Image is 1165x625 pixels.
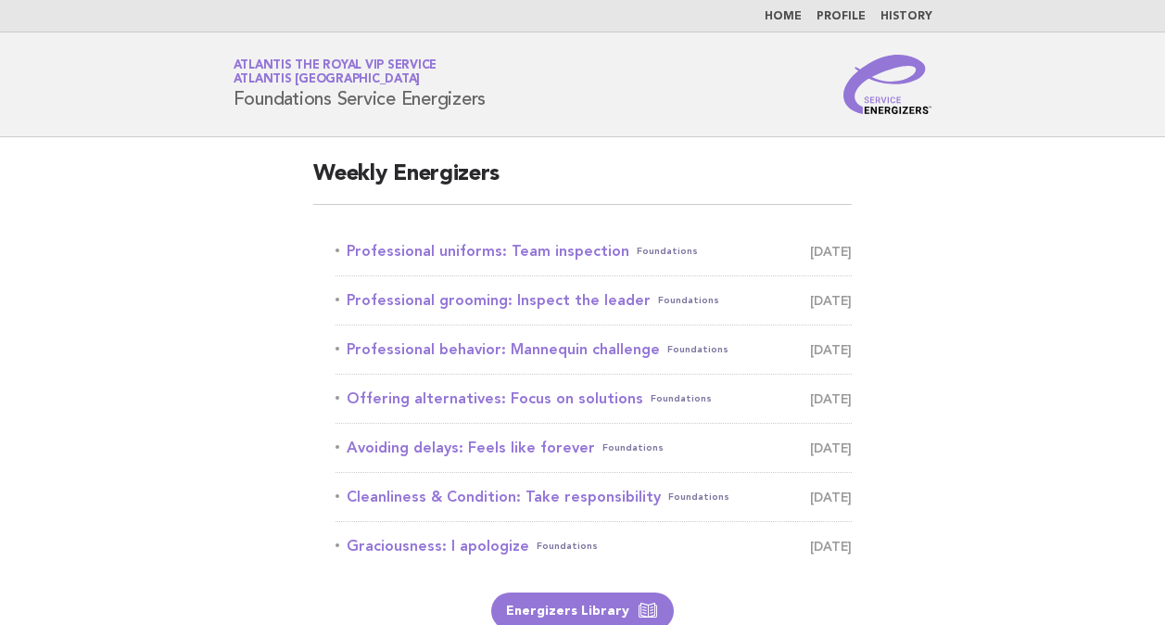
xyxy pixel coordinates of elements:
h2: Weekly Energizers [313,159,852,205]
a: Professional grooming: Inspect the leaderFoundations [DATE] [336,287,852,313]
span: [DATE] [810,337,852,363]
a: Graciousness: I apologizeFoundations [DATE] [336,533,852,559]
span: [DATE] [810,533,852,559]
a: Professional uniforms: Team inspectionFoundations [DATE] [336,238,852,264]
img: Service Energizers [843,55,932,114]
span: Foundations [537,533,598,559]
a: History [880,11,932,22]
span: [DATE] [810,484,852,510]
a: Offering alternatives: Focus on solutionsFoundations [DATE] [336,386,852,412]
span: Foundations [602,435,664,461]
a: Cleanliness & Condition: Take responsibilityFoundations [DATE] [336,484,852,510]
span: Atlantis [GEOGRAPHIC_DATA] [234,74,421,86]
span: Foundations [637,238,698,264]
h1: Foundations Service Energizers [234,60,487,108]
span: Foundations [658,287,719,313]
span: [DATE] [810,435,852,461]
span: [DATE] [810,386,852,412]
a: Atlantis the Royal VIP ServiceAtlantis [GEOGRAPHIC_DATA] [234,59,437,85]
a: Avoiding delays: Feels like foreverFoundations [DATE] [336,435,852,461]
a: Professional behavior: Mannequin challengeFoundations [DATE] [336,337,852,363]
span: [DATE] [810,238,852,264]
span: Foundations [668,484,729,510]
a: Home [765,11,802,22]
span: Foundations [651,386,712,412]
span: Foundations [667,337,728,363]
a: Profile [817,11,866,22]
span: [DATE] [810,287,852,313]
